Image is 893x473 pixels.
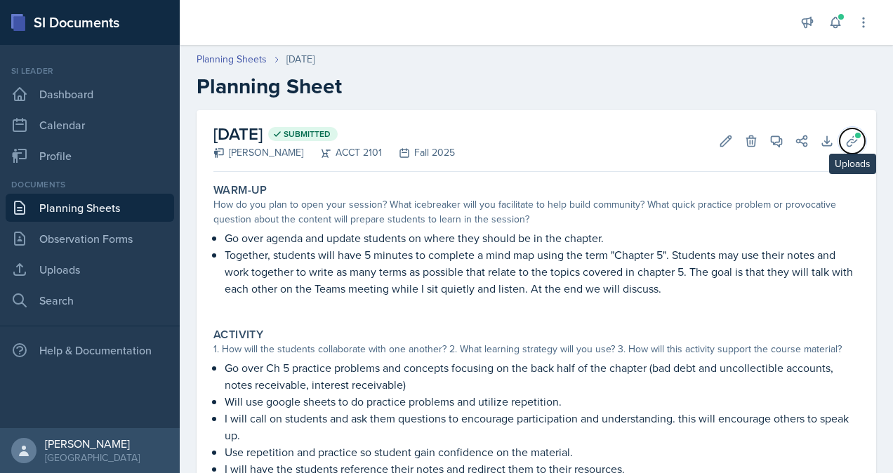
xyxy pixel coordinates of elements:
[197,74,876,99] h2: Planning Sheet
[382,145,455,160] div: Fall 2025
[197,52,267,67] a: Planning Sheets
[213,121,455,147] h2: [DATE]
[213,183,267,197] label: Warm-Up
[6,65,174,77] div: Si leader
[6,111,174,139] a: Calendar
[840,128,865,154] button: Uploads
[284,128,331,140] span: Submitted
[6,178,174,191] div: Documents
[303,145,382,160] div: ACCT 2101
[6,336,174,364] div: Help & Documentation
[225,410,859,444] p: I will call on students and ask them questions to encourage participation and understanding. this...
[45,437,140,451] div: [PERSON_NAME]
[6,255,174,284] a: Uploads
[225,246,859,297] p: Together, students will have 5 minutes to complete a mind map using the term "Chapter 5". Student...
[225,393,859,410] p: Will use google sheets to do practice problems and utilize repetition.
[213,328,263,342] label: Activity
[6,286,174,314] a: Search
[213,145,303,160] div: [PERSON_NAME]
[6,80,174,108] a: Dashboard
[225,444,859,460] p: Use repetition and practice so student gain confidence on the material.
[6,142,174,170] a: Profile
[213,342,859,357] div: 1. How will the students collaborate with one another? 2. What learning strategy will you use? 3....
[6,225,174,253] a: Observation Forms
[225,359,859,393] p: Go over Ch 5 practice problems and concepts focusing on the back half of the chapter (bad debt an...
[6,194,174,222] a: Planning Sheets
[213,197,859,227] div: How do you plan to open your session? What icebreaker will you facilitate to help build community...
[45,451,140,465] div: [GEOGRAPHIC_DATA]
[286,52,315,67] div: [DATE]
[225,229,859,246] p: Go over agenda and update students on where they should be in the chapter.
